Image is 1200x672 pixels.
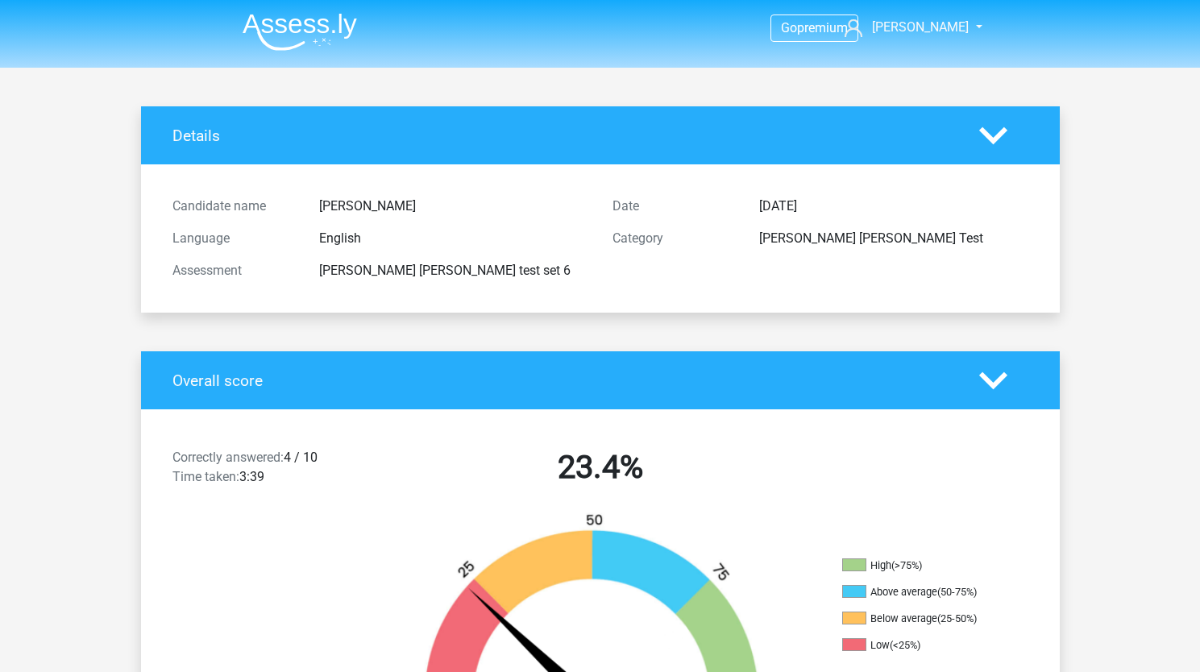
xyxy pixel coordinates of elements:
div: Candidate name [160,197,307,216]
div: [DATE] [747,197,1040,216]
h4: Details [172,127,955,145]
h2: 23.4% [392,448,808,487]
div: [PERSON_NAME] [PERSON_NAME] Test [747,229,1040,248]
div: Language [160,229,307,248]
div: English [307,229,600,248]
li: Low [842,638,1003,653]
li: Below average [842,612,1003,626]
span: Go [781,20,797,35]
div: 4 / 10 3:39 [160,448,380,493]
img: Assessly [243,13,357,51]
div: (<25%) [890,639,920,651]
a: Gopremium [771,17,857,39]
span: premium [797,20,848,35]
div: [PERSON_NAME] [PERSON_NAME] test set 6 [307,261,600,280]
div: Date [600,197,747,216]
div: [PERSON_NAME] [307,197,600,216]
div: (50-75%) [937,586,977,598]
div: (>75%) [891,559,922,571]
li: Above average [842,585,1003,599]
div: Category [600,229,747,248]
span: Correctly answered: [172,450,284,465]
div: Assessment [160,261,307,280]
h4: Overall score [172,371,955,390]
span: Time taken: [172,469,239,484]
li: High [842,558,1003,573]
a: [PERSON_NAME] [838,18,970,37]
span: [PERSON_NAME] [872,19,969,35]
div: (25-50%) [937,612,977,624]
